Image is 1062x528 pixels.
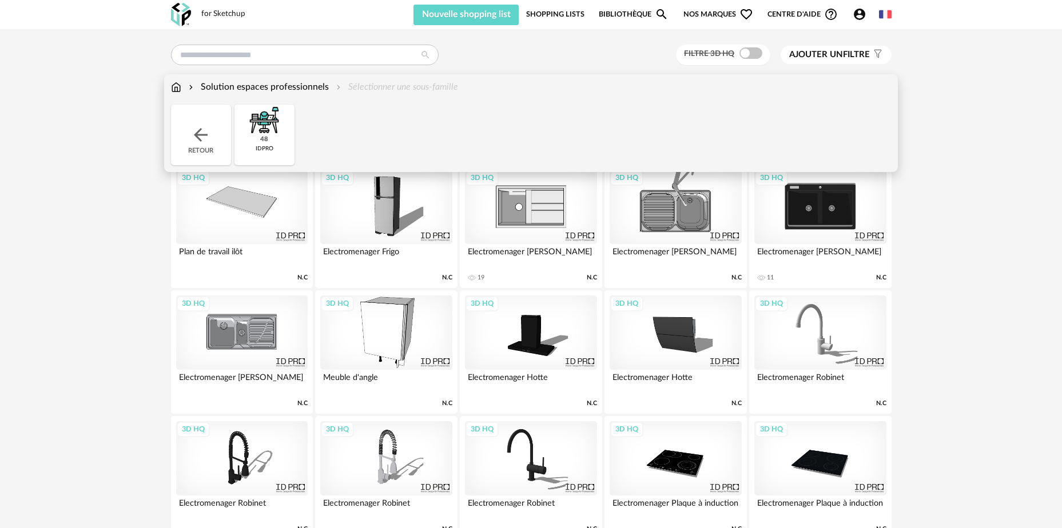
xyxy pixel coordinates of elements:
[321,296,354,311] div: 3D HQ
[853,7,872,21] span: Account Circle icon
[610,370,741,393] div: Electromenager Hotte
[767,274,774,282] div: 11
[749,290,891,414] a: 3D HQ Electromenager Robinet N.C
[176,495,308,518] div: Electromenager Robinet
[321,422,354,437] div: 3D HQ
[789,50,843,59] span: Ajouter un
[171,105,231,165] div: Retour
[767,7,838,21] span: Centre d'aideHelp Circle Outline icon
[731,274,742,282] span: N.C
[879,8,892,21] img: fr
[320,370,452,393] div: Meuble d'angle
[186,81,329,94] div: Solution espaces professionnels
[824,7,838,21] span: Help Circle Outline icon
[413,5,519,25] button: Nouvelle shopping list
[186,81,196,94] img: svg+xml;base64,PHN2ZyB3aWR0aD0iMTYiIGhlaWdodD0iMTYiIHZpZXdCb3g9IjAgMCAxNiAxNiIgZmlsbD0ibm9uZSIgeG...
[587,274,597,282] span: N.C
[466,422,499,437] div: 3D HQ
[190,125,211,145] img: svg+xml;base64,PHN2ZyB3aWR0aD0iMjQiIGhlaWdodD0iMjQiIHZpZXdCb3g9IjAgMCAyNCAyNCIgZmlsbD0ibm9uZSIgeG...
[297,274,308,282] span: N.C
[587,399,597,407] span: N.C
[610,495,741,518] div: Electromenager Plaque à induction
[853,7,866,21] span: Account Circle icon
[731,399,742,407] span: N.C
[755,170,788,185] div: 3D HQ
[870,49,883,61] span: Filter icon
[177,422,210,437] div: 3D HQ
[876,399,886,407] span: N.C
[422,10,511,19] span: Nouvelle shopping list
[466,170,499,185] div: 3D HQ
[684,50,734,58] span: Filtre 3D HQ
[610,296,643,311] div: 3D HQ
[755,296,788,311] div: 3D HQ
[315,165,457,288] a: 3D HQ Electromenager Frigo N.C
[754,495,886,518] div: Electromenager Plaque à induction
[465,370,596,393] div: Electromenager Hotte
[610,422,643,437] div: 3D HQ
[465,244,596,267] div: Electromenager [PERSON_NAME]
[442,274,452,282] span: N.C
[320,244,452,267] div: Electromenager Frigo
[177,170,210,185] div: 3D HQ
[171,290,313,414] a: 3D HQ Electromenager [PERSON_NAME] N.C
[171,165,313,288] a: 3D HQ Plan de travail ilôt N.C
[321,170,354,185] div: 3D HQ
[320,495,452,518] div: Electromenager Robinet
[655,7,669,21] span: Magnify icon
[466,296,499,311] div: 3D HQ
[478,274,484,282] div: 19
[176,244,308,267] div: Plan de travail ilôt
[171,3,191,26] img: OXP
[526,3,584,25] a: Shopping Lists
[739,7,753,21] span: Heart Outline icon
[176,370,308,393] div: Electromenager [PERSON_NAME]
[754,370,886,393] div: Electromenager Robinet
[604,290,746,414] a: 3D HQ Electromenager Hotte N.C
[260,135,268,144] div: 48
[465,495,596,518] div: Electromenager Robinet
[610,244,741,267] div: Electromenager [PERSON_NAME]
[460,290,602,414] a: 3D HQ Electromenager Hotte N.C
[876,274,886,282] span: N.C
[256,145,273,153] div: idpro
[755,422,788,437] div: 3D HQ
[297,399,308,407] span: N.C
[177,296,210,311] div: 3D HQ
[442,399,452,407] span: N.C
[683,3,753,25] span: Nos marques
[604,165,746,288] a: 3D HQ Electromenager [PERSON_NAME] N.C
[749,165,891,288] a: 3D HQ Electromenager [PERSON_NAME] 11 N.C
[754,244,886,267] div: Electromenager [PERSON_NAME]
[171,81,181,94] img: svg+xml;base64,PHN2ZyB3aWR0aD0iMTYiIGhlaWdodD0iMTciIHZpZXdCb3g9IjAgMCAxNiAxNyIgZmlsbD0ibm9uZSIgeG...
[315,290,457,414] a: 3D HQ Meuble d'angle N.C
[201,9,245,19] div: for Sketchup
[460,165,602,288] a: 3D HQ Electromenager [PERSON_NAME] 19 N.C
[781,46,892,64] button: Ajouter unfiltre Filter icon
[789,49,870,61] span: filtre
[249,105,280,135] img: espace-de-travail.png
[610,170,643,185] div: 3D HQ
[599,3,669,25] a: BibliothèqueMagnify icon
